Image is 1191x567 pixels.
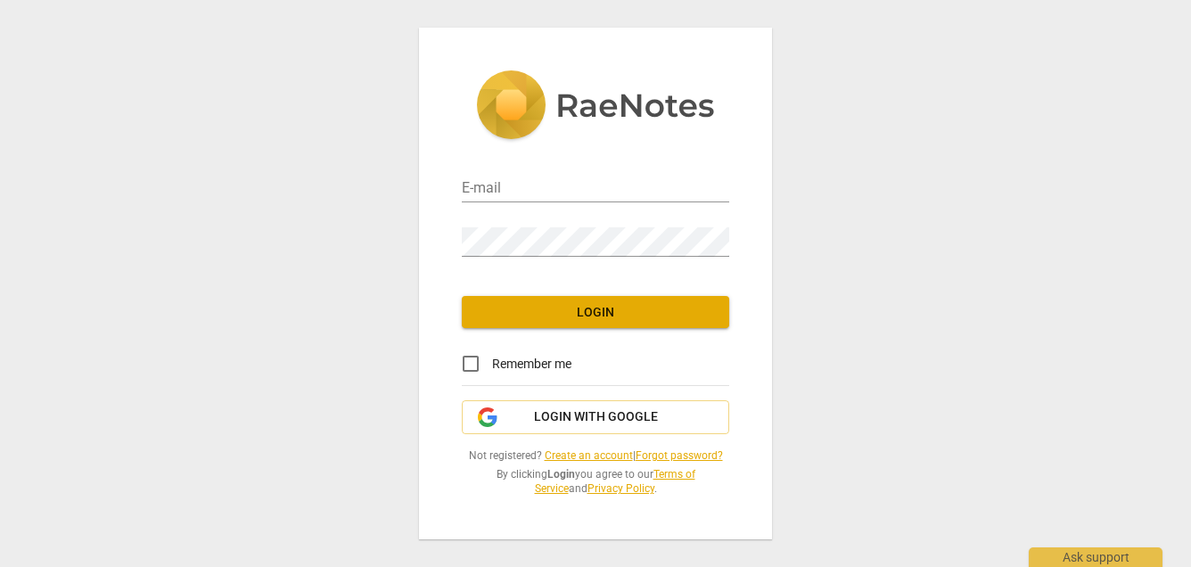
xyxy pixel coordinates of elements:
[462,448,729,464] span: Not registered? |
[476,304,715,322] span: Login
[545,449,633,462] a: Create an account
[492,355,571,374] span: Remember me
[462,400,729,434] button: Login with Google
[1029,547,1162,567] div: Ask support
[535,468,695,496] a: Terms of Service
[547,468,575,481] b: Login
[462,296,729,328] button: Login
[476,70,715,144] img: 5ac2273c67554f335776073100b6d88f.svg
[587,482,654,495] a: Privacy Policy
[462,467,729,497] span: By clicking you agree to our and .
[534,408,658,426] span: Login with Google
[636,449,723,462] a: Forgot password?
